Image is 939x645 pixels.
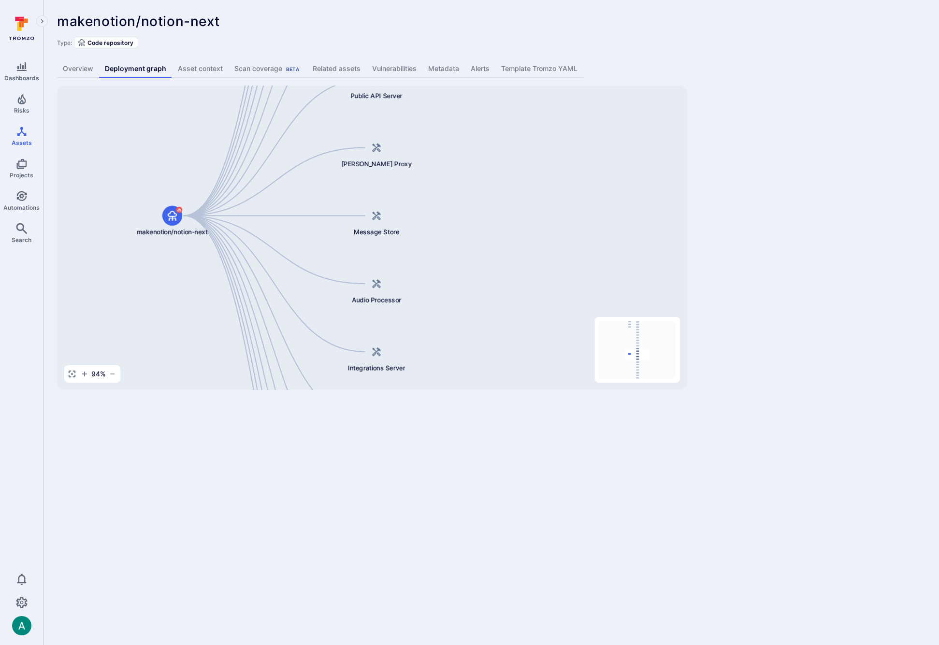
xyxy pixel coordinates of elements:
[4,74,39,82] span: Dashboards
[352,296,401,305] span: Audio Processor
[341,159,412,169] span: [PERSON_NAME] Proxy
[172,60,229,78] a: Asset context
[39,17,45,26] i: Expand navigation menu
[57,13,219,29] span: makenotion/notion-next
[12,616,31,635] div: Arjan Dehar
[3,204,40,211] span: Automations
[12,236,31,244] span: Search
[495,60,583,78] a: Template Tromzo YAML
[87,39,133,46] span: Code repository
[234,64,301,73] div: Scan coverage
[57,60,925,78] div: Asset tabs
[354,228,400,237] span: Message Store
[307,60,366,78] a: Related assets
[350,91,402,100] span: Public API Server
[12,139,32,146] span: Assets
[14,107,29,114] span: Risks
[99,60,172,78] a: Deployment graph
[12,616,31,635] img: ACg8ocLSa5mPYBaXNx3eFu_EmspyJX0laNWN7cXOFirfQ7srZveEpg=s96-c
[91,369,106,379] span: 94 %
[422,60,465,78] a: Metadata
[348,363,405,373] span: Integrations Server
[284,65,301,73] div: Beta
[10,172,33,179] span: Projects
[36,15,48,27] button: Expand navigation menu
[465,60,495,78] a: Alerts
[57,60,99,78] a: Overview
[137,228,207,237] span: makenotion/notion-next
[57,39,72,46] span: Type:
[366,60,422,78] a: Vulnerabilities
